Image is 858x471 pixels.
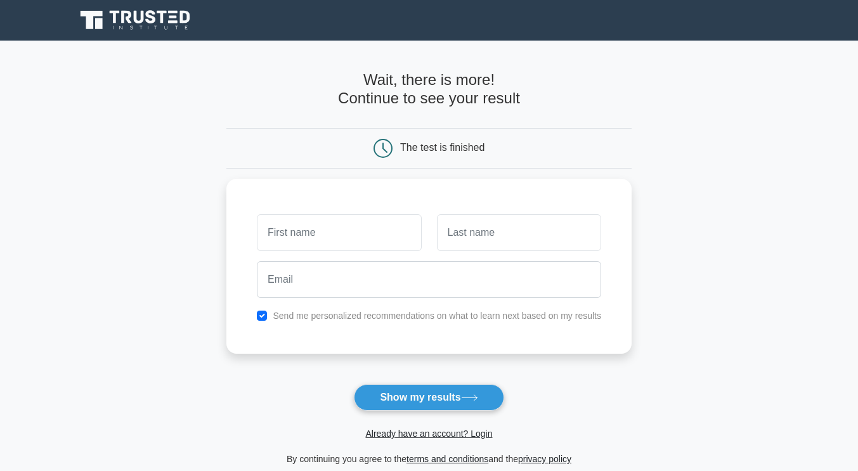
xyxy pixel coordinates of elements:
[257,214,421,251] input: First name
[226,71,632,108] h4: Wait, there is more! Continue to see your result
[406,454,488,464] a: terms and conditions
[437,214,601,251] input: Last name
[354,384,504,411] button: Show my results
[400,142,484,153] div: The test is finished
[257,261,601,298] input: Email
[518,454,571,464] a: privacy policy
[273,311,601,321] label: Send me personalized recommendations on what to learn next based on my results
[365,429,492,439] a: Already have an account? Login
[219,451,639,467] div: By continuing you agree to the and the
